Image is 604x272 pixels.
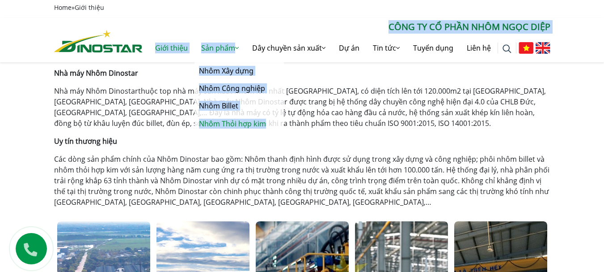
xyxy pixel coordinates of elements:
p: CÔNG TY CỔ PHẦN NHÔM NGỌC DIỆP [143,20,550,34]
span: Giới thiệu [75,3,104,12]
img: search [503,44,511,53]
a: Sản phẩm [194,34,245,62]
a: Dây chuyền sản xuất [245,34,332,62]
a: Nhà máy Nhôm Dinostar [54,86,138,96]
strong: Nhà máy Nhôm Dinostar [54,68,138,78]
a: Nhôm Billet [194,97,284,115]
a: Nhôm Xây dựng [194,62,284,80]
a: Tin tức [366,34,406,62]
img: English [536,42,550,54]
a: Dự án [332,34,366,62]
a: Nhôm Công nghiệp [194,80,284,97]
strong: Uy tín thương hiệu [54,136,117,146]
a: Giới thiệu [148,34,194,62]
img: Tiếng Việt [519,42,533,54]
a: Liên hệ [460,34,498,62]
img: Nhôm Dinostar [54,30,143,52]
a: Home [54,3,72,12]
p: thuộc top nhà máy sản xuất nhôm lớn nhất [GEOGRAPHIC_DATA], có diện tích lên tới 120.000m2 tại [G... [54,86,550,129]
span: » [54,3,104,12]
a: Nhôm Thỏi hợp kim [194,115,284,133]
a: Tuyển dụng [406,34,460,62]
p: Các dòng sản phẩm chính của Nhôm Dinostar bao gồm: Nhôm thanh định hình được sử dụng trong xây dự... [54,154,550,207]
